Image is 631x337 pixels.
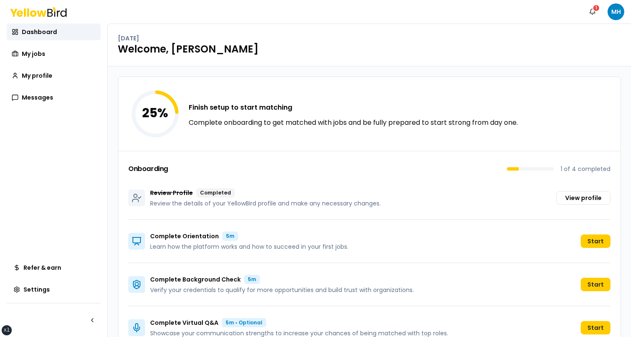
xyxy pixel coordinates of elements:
[7,67,101,84] a: My profile
[556,191,610,205] a: View profile
[222,318,266,327] div: 5m • Optional
[22,71,52,80] span: My profile
[128,166,168,172] h3: Onboarding
[150,232,219,240] p: Complete Orientation
[592,4,600,12] div: 1
[22,28,57,36] span: Dashboard
[196,188,235,197] div: Completed
[581,234,610,248] button: Start
[150,199,381,208] p: Review the details of your YellowBird profile and make any necessary changes.
[7,24,101,40] a: Dashboard
[584,3,601,20] button: 1
[244,275,260,284] div: 5m
[7,45,101,62] a: My jobs
[118,42,621,56] h1: Welcome, [PERSON_NAME]
[561,165,610,173] p: 1 of 4 completed
[581,321,610,334] button: Start
[4,327,10,334] div: xl
[150,242,348,251] p: Learn how the platform works and how to succeed in your first jobs.
[222,232,238,241] div: 5m
[23,285,50,294] span: Settings
[189,118,518,128] p: Complete onboarding to get matched with jobs and be fully prepared to start strong from day one.
[581,278,610,291] button: Start
[118,34,139,42] p: [DATE]
[608,3,624,20] span: MH
[189,103,518,113] h3: Finish setup to start matching
[150,286,414,294] p: Verify your credentials to qualify for more opportunities and build trust with organizations.
[142,104,168,122] tspan: 25 %
[7,259,101,276] a: Refer & earn
[150,189,193,197] p: Review Profile
[22,50,45,58] span: My jobs
[7,281,101,298] a: Settings
[22,93,53,102] span: Messages
[23,263,61,272] span: Refer & earn
[150,275,241,284] p: Complete Background Check
[7,89,101,106] a: Messages
[150,319,218,327] p: Complete Virtual Q&A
